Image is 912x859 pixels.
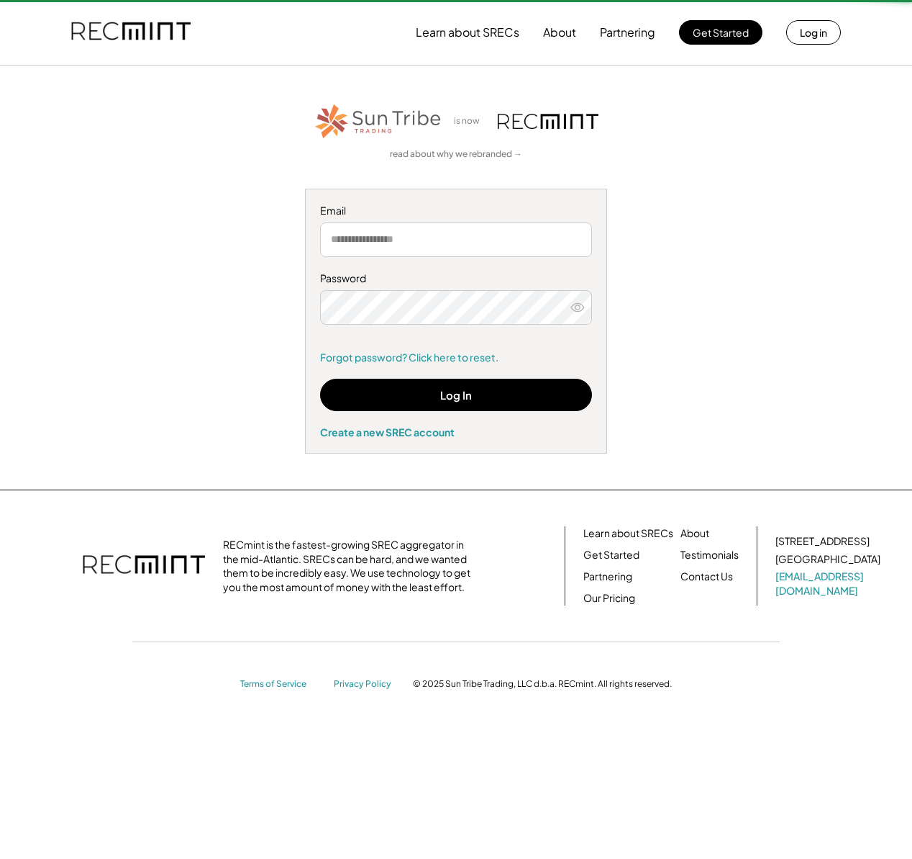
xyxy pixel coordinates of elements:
button: Partnering [600,18,655,47]
div: [STREET_ADDRESS] [775,534,870,549]
img: recmint-logotype%403x.png [83,541,205,591]
a: Testimonials [680,548,739,562]
a: Get Started [583,548,639,562]
a: Terms of Service [240,678,319,691]
button: About [543,18,576,47]
img: recmint-logotype%403x.png [71,8,191,57]
button: Learn about SRECs [416,18,519,47]
div: Create a new SREC account [320,426,592,439]
button: Log in [786,20,841,45]
a: Privacy Policy [334,678,398,691]
a: Contact Us [680,570,733,584]
a: About [680,526,709,541]
a: Learn about SRECs [583,526,673,541]
a: Partnering [583,570,632,584]
a: Our Pricing [583,591,635,606]
div: [GEOGRAPHIC_DATA] [775,552,880,567]
div: Password [320,271,592,286]
a: read about why we rebranded → [390,148,522,161]
button: Log In [320,379,592,411]
div: is now [450,115,491,127]
button: Get Started [679,20,762,45]
div: RECmint is the fastest-growing SREC aggregator in the mid-Atlantic. SRECs can be hard, and we wan... [223,538,478,594]
div: Email [320,204,592,218]
a: [EMAIL_ADDRESS][DOMAIN_NAME] [775,570,883,598]
div: © 2025 Sun Tribe Trading, LLC d.b.a. RECmint. All rights reserved. [413,678,672,690]
a: Forgot password? Click here to reset. [320,351,592,365]
img: STT_Horizontal_Logo%2B-%2BColor.png [314,102,443,141]
img: recmint-logotype%403x.png [498,114,598,129]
